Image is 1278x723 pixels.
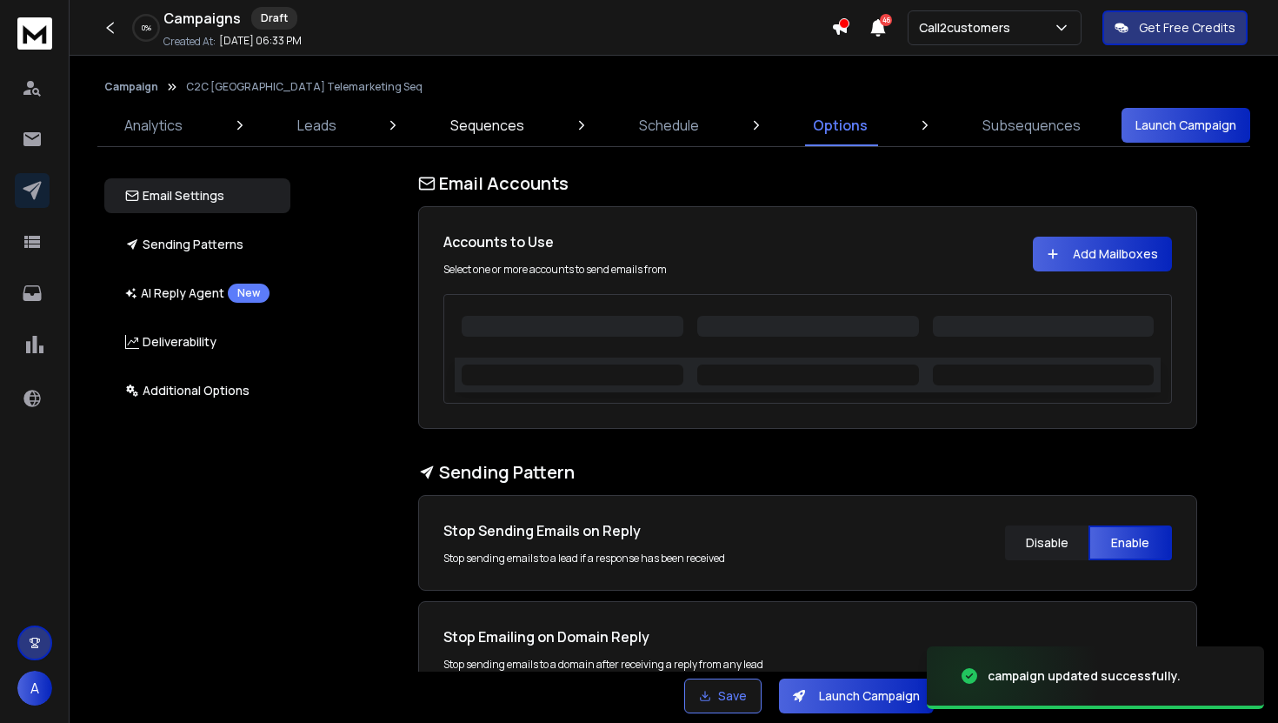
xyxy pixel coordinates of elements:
button: A [17,671,52,706]
a: Options [802,104,878,146]
h1: Campaigns [163,8,241,29]
p: Schedule [639,115,699,136]
p: C2C [GEOGRAPHIC_DATA] Telemarketing Seq [186,80,423,94]
div: Draft [251,7,297,30]
a: Sequences [440,104,535,146]
a: Schedule [629,104,709,146]
p: Analytics [124,115,183,136]
button: Email Settings [104,178,290,213]
button: Campaign [104,80,158,94]
p: [DATE] 06:33 PM [219,34,302,48]
img: logo [17,17,52,50]
a: Analytics [114,104,193,146]
p: Call2customers [919,19,1017,37]
p: Created At: [163,35,216,49]
div: campaign updated successfully. [988,667,1181,685]
p: Get Free Credits [1139,19,1235,37]
p: Subsequences [982,115,1081,136]
p: Email Settings [125,187,224,204]
p: Options [813,115,868,136]
p: 0 % [142,23,151,33]
a: Subsequences [972,104,1091,146]
span: 46 [880,14,892,26]
a: Leads [287,104,347,146]
h1: Email Accounts [418,171,1197,196]
p: Sequences [450,115,524,136]
p: Leads [297,115,336,136]
button: Get Free Credits [1102,10,1248,45]
button: Launch Campaign [1122,108,1250,143]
